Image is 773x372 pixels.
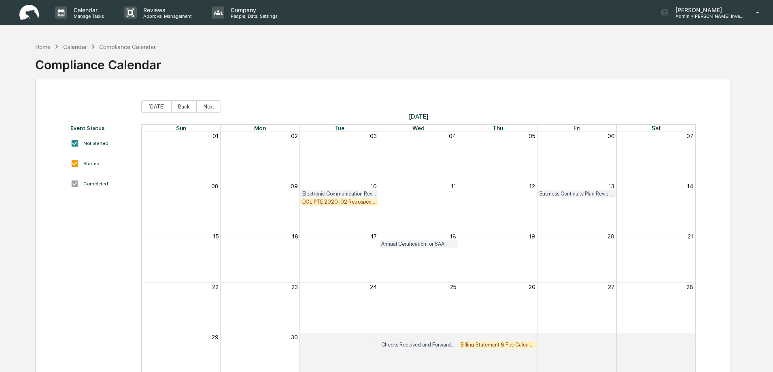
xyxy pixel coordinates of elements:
[292,233,298,240] button: 16
[371,183,377,189] button: 10
[254,125,266,132] span: Mon
[688,233,693,240] button: 21
[70,125,133,131] div: Event Status
[529,133,535,139] button: 05
[370,284,377,290] button: 24
[35,43,51,50] div: Home
[83,140,108,146] div: Not Started
[63,43,87,50] div: Calendar
[573,125,580,132] span: Fri
[171,100,197,113] button: Back
[291,133,298,139] button: 02
[609,183,614,189] button: 13
[529,233,535,240] button: 19
[334,125,344,132] span: Tue
[197,100,221,113] button: Next
[224,6,282,13] p: Company
[608,284,614,290] button: 27
[211,183,219,189] button: 08
[176,125,186,132] span: Sun
[449,133,456,139] button: 04
[747,345,769,367] iframe: Open customer support
[529,183,535,189] button: 12
[451,183,456,189] button: 11
[213,233,219,240] button: 15
[607,233,614,240] button: 20
[141,113,696,120] span: [DATE]
[212,133,219,139] button: 01
[669,13,744,19] p: Admin • [PERSON_NAME] Investments, LLC
[99,43,156,50] div: Compliance Calendar
[493,125,503,132] span: Thu
[450,284,456,290] button: 25
[370,133,377,139] button: 03
[669,6,744,13] p: [PERSON_NAME]
[539,191,614,197] div: Business Continuity Plan Review & Test
[137,6,196,13] p: Reviews
[687,334,693,340] button: 05
[291,284,298,290] button: 23
[137,13,196,19] p: Approval Management
[83,161,100,166] div: Started
[302,191,377,197] div: Electronic Communication Review
[607,334,614,340] button: 04
[302,199,377,205] div: DOL PTE 2020-02 Retrospective Review
[291,183,298,189] button: 09
[67,6,108,13] p: Calendar
[67,13,108,19] p: Manage Tasks
[686,284,693,290] button: 28
[412,125,425,132] span: Wed
[224,13,282,19] p: People, Data, Settings
[19,5,39,21] img: logo
[687,183,693,189] button: 14
[449,334,456,340] button: 02
[381,241,456,247] div: Annual Certification for SAA
[450,233,456,240] button: 18
[141,100,172,113] button: [DATE]
[371,233,377,240] button: 17
[35,51,161,72] div: Compliance Calendar
[212,284,219,290] button: 22
[686,133,693,139] button: 07
[652,125,661,132] span: Sat
[461,342,535,348] div: Billing Statement & Fee Calculations Report Review
[381,342,456,348] div: Checks Received and Forwarded Log
[212,334,219,340] button: 29
[83,181,108,187] div: Completed
[607,133,614,139] button: 06
[529,284,535,290] button: 26
[291,334,298,340] button: 30
[528,334,535,340] button: 03
[371,334,377,340] button: 01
